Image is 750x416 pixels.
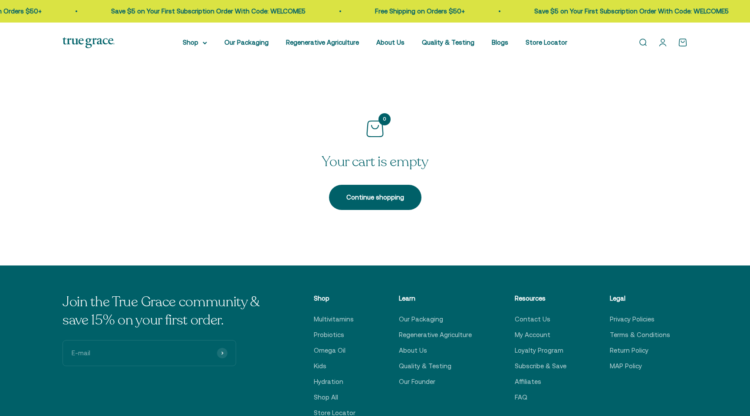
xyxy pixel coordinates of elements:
[515,345,563,356] a: Loyalty Program
[610,345,648,356] a: Return Policy
[314,361,326,371] a: Kids
[422,39,474,46] a: Quality & Testing
[314,392,338,403] a: Shop All
[322,153,428,171] p: Your cart is empty
[399,330,472,340] a: Regenerative Agriculture
[314,330,344,340] a: Probiotics
[534,6,728,16] p: Save $5 on Your First Subscription Order With Code: WELCOME5
[375,7,464,15] a: Free Shipping on Orders $50+
[399,361,451,371] a: Quality & Testing
[526,39,567,46] a: Store Locator
[378,113,391,125] span: 0
[515,377,541,387] a: Affiliates
[610,293,670,304] p: Legal
[62,293,271,329] p: Join the True Grace community & save 15% on your first order.
[183,37,207,48] summary: Shop
[515,392,527,403] a: FAQ
[610,314,655,324] a: Privacy Policies
[515,293,566,304] p: Resources
[399,293,472,304] p: Learn
[515,330,550,340] a: My Account
[610,330,670,340] a: Terms & Conditions
[314,345,345,356] a: Omega Oil
[399,377,435,387] a: Our Founder
[492,39,508,46] a: Blogs
[399,345,427,356] a: About Us
[314,314,354,324] a: Multivitamins
[515,314,550,324] a: Contact Us
[111,6,305,16] p: Save $5 on Your First Subscription Order With Code: WELCOME5
[314,377,343,387] a: Hydration
[376,39,405,46] a: About Us
[224,39,269,46] a: Our Packaging
[515,361,566,371] a: Subscribe & Save
[286,39,359,46] a: Regenerative Agriculture
[314,293,355,304] p: Shop
[610,361,642,371] a: MAP Policy
[399,314,443,324] a: Our Packaging
[329,185,421,210] a: Continue shopping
